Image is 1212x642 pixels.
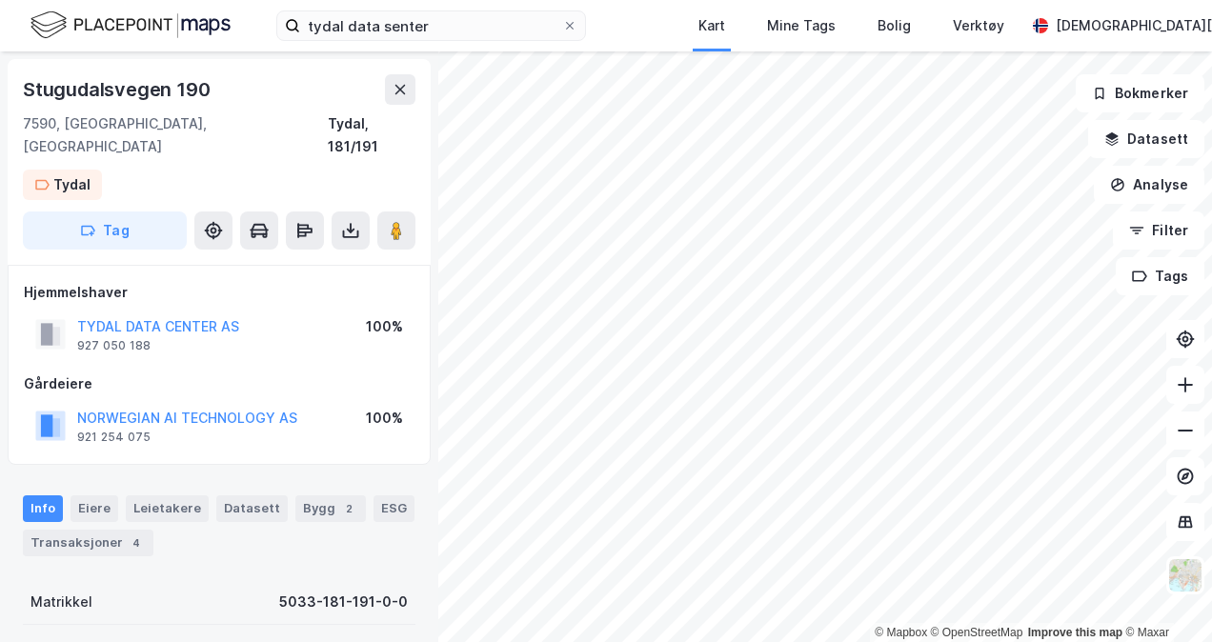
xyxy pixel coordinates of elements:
[23,530,153,556] div: Transaksjoner
[71,495,118,522] div: Eiere
[953,14,1004,37] div: Verktøy
[279,591,408,613] div: 5033-181-191-0-0
[698,14,725,37] div: Kart
[1088,120,1204,158] button: Datasett
[295,495,366,522] div: Bygg
[300,11,562,40] input: Søk på adresse, matrikkel, gårdeiere, leietakere eller personer
[875,626,927,639] a: Mapbox
[216,495,288,522] div: Datasett
[30,9,231,42] img: logo.f888ab2527a4732fd821a326f86c7f29.svg
[767,14,836,37] div: Mine Tags
[366,315,403,338] div: 100%
[23,211,187,250] button: Tag
[77,338,151,353] div: 927 050 188
[23,112,328,158] div: 7590, [GEOGRAPHIC_DATA], [GEOGRAPHIC_DATA]
[1117,551,1212,642] iframe: Chat Widget
[30,591,92,613] div: Matrikkel
[1094,166,1204,204] button: Analyse
[24,372,414,395] div: Gårdeiere
[24,281,414,304] div: Hjemmelshaver
[366,407,403,430] div: 100%
[1076,74,1204,112] button: Bokmerker
[1028,626,1122,639] a: Improve this map
[374,495,414,522] div: ESG
[126,495,209,522] div: Leietakere
[77,430,151,445] div: 921 254 075
[53,173,91,196] div: Tydal
[127,533,146,552] div: 4
[1116,257,1204,295] button: Tags
[328,112,415,158] div: Tydal, 181/191
[1113,211,1204,250] button: Filter
[23,495,63,522] div: Info
[878,14,911,37] div: Bolig
[931,626,1023,639] a: OpenStreetMap
[23,74,213,105] div: Stugudalsvegen 190
[339,499,358,518] div: 2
